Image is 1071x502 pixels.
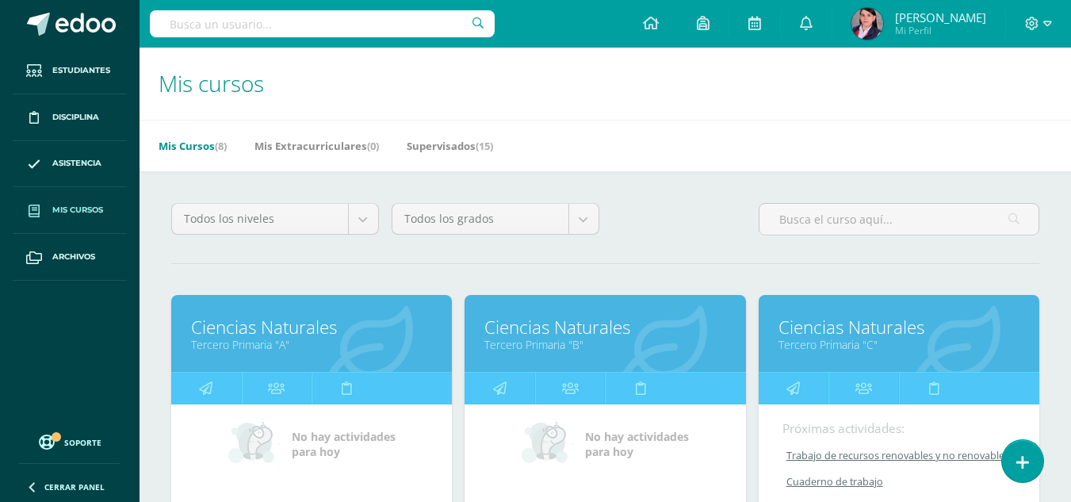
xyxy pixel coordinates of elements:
a: Estudiantes [13,48,127,94]
a: Asistencia [13,141,127,188]
a: Ciencias Naturales [778,315,1019,339]
a: Mis Cursos(8) [159,133,227,159]
a: Trabajo de recursos renovables y no renovables [782,449,1017,462]
a: Mis Extracurriculares(0) [254,133,379,159]
div: Próximas actividades: [782,420,1016,437]
span: Todos los grados [404,204,557,234]
span: Archivos [52,251,95,263]
span: (8) [215,139,227,153]
a: Supervisados(15) [407,133,493,159]
a: Soporte [19,431,120,452]
a: Tercero Primaria "A" [191,337,432,352]
input: Busca el curso aquí... [759,204,1038,235]
span: Mis cursos [52,204,103,217]
span: Soporte [64,437,101,448]
span: (15) [476,139,493,153]
a: Cuaderno de trabajo [782,475,1017,489]
a: Tercero Primaria "B" [484,337,725,352]
img: no_activities_small.png [522,420,574,468]
span: [PERSON_NAME] [895,10,986,25]
span: Disciplina [52,111,99,124]
a: Archivos [13,234,127,281]
span: No hay actividades para hoy [585,429,689,459]
span: Mis cursos [159,68,264,98]
a: Ciencias Naturales [484,315,725,339]
a: Todos los grados [392,204,599,234]
span: Asistencia [52,157,101,170]
img: 23d42507aef40743ce11d9d3b276c8c7.png [851,8,883,40]
a: Ciencias Naturales [191,315,432,339]
span: Cerrar panel [44,481,105,492]
span: No hay actividades para hoy [292,429,396,459]
span: Mi Perfil [895,24,986,37]
span: Todos los niveles [184,204,336,234]
a: Disciplina [13,94,127,141]
a: Tercero Primaria "C" [778,337,1019,352]
a: Mis cursos [13,187,127,234]
span: Estudiantes [52,64,110,77]
span: (0) [367,139,379,153]
input: Busca un usuario... [150,10,495,37]
a: Todos los niveles [172,204,378,234]
img: no_activities_small.png [228,420,281,468]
